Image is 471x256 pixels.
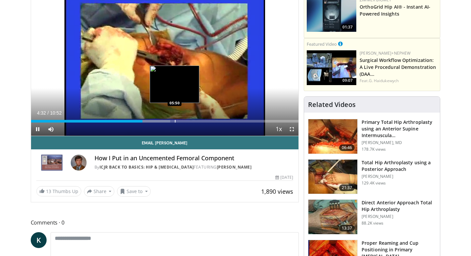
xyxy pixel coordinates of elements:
[362,221,383,226] p: 88.2K views
[308,101,356,109] h4: Related Videos
[339,225,355,231] span: 13:37
[360,57,436,77] a: Surgical Workflow Optimization: A Live Procedural Demonstration (DAA…
[31,218,299,227] span: Comments 0
[362,180,386,186] p: 129.4K views
[339,184,355,191] span: 21:37
[308,159,436,194] a: 21:37 Total Hip Arthroplasty using a Posterior Approach [PERSON_NAME] 129.4K views
[37,110,46,116] span: 4:32
[360,78,437,84] div: Feat.
[46,188,51,194] span: 13
[285,123,298,136] button: Fullscreen
[31,232,47,248] a: K
[308,160,357,194] img: 286987_0000_1.png.150x105_q85_crop-smart_upscale.jpg
[362,140,436,145] p: [PERSON_NAME], MD
[360,50,411,56] a: [PERSON_NAME]+Nephew
[217,164,252,170] a: [PERSON_NAME]
[362,174,436,179] p: [PERSON_NAME]
[71,155,87,171] img: Avatar
[339,144,355,151] span: 06:46
[117,186,151,197] button: Save to
[362,147,386,152] p: 178.7K views
[84,186,115,197] button: Share
[275,175,293,180] div: [DATE]
[369,78,399,83] a: G. Haidukewych
[272,123,285,136] button: Playback Rate
[95,155,294,162] h4: How I Put in an Uncemented Femoral Component
[308,200,357,234] img: 294118_0000_1.png.150x105_q85_crop-smart_upscale.jpg
[307,41,337,47] small: Featured Video
[36,186,81,196] a: 13 Thumbs Up
[50,110,61,116] span: 10:52
[308,119,357,154] img: 263423_3.png.150x105_q85_crop-smart_upscale.jpg
[308,119,436,154] a: 06:46 Primary Total Hip Arthroplasty using an Anterior Supine Intermuscula… [PERSON_NAME], MD 178...
[362,199,436,213] h3: Direct Anterior Approach Total Hip Arthroplasty
[31,120,299,123] div: Progress Bar
[31,123,44,136] button: Pause
[340,24,355,30] span: 01:37
[362,159,436,173] h3: Total Hip Arthroplasty using a Posterior Approach
[44,123,58,136] button: Mute
[307,50,356,85] a: 09:07
[307,50,356,85] img: bcfc90b5-8c69-4b20-afee-af4c0acaf118.150x105_q85_crop-smart_upscale.jpg
[95,164,294,170] div: By FEATURING
[360,4,430,17] a: OrthoGrid Hip AI® - Instant AI-Powered Insights
[31,136,299,149] a: Email [PERSON_NAME]
[48,110,49,116] span: /
[150,66,199,103] img: image.jpeg
[99,164,194,170] a: ICJR Back to Basics: Hip & [MEDICAL_DATA]
[308,199,436,234] a: 13:37 Direct Anterior Approach Total Hip Arthroplasty [PERSON_NAME] 88.2K views
[261,187,293,195] span: 1,890 views
[362,119,436,139] h3: Primary Total Hip Arthroplasty using an Anterior Supine Intermuscula…
[36,155,68,171] img: ICJR Back to Basics: Hip & Knee Arthroplasty
[340,77,355,83] span: 09:07
[362,214,436,219] p: [PERSON_NAME]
